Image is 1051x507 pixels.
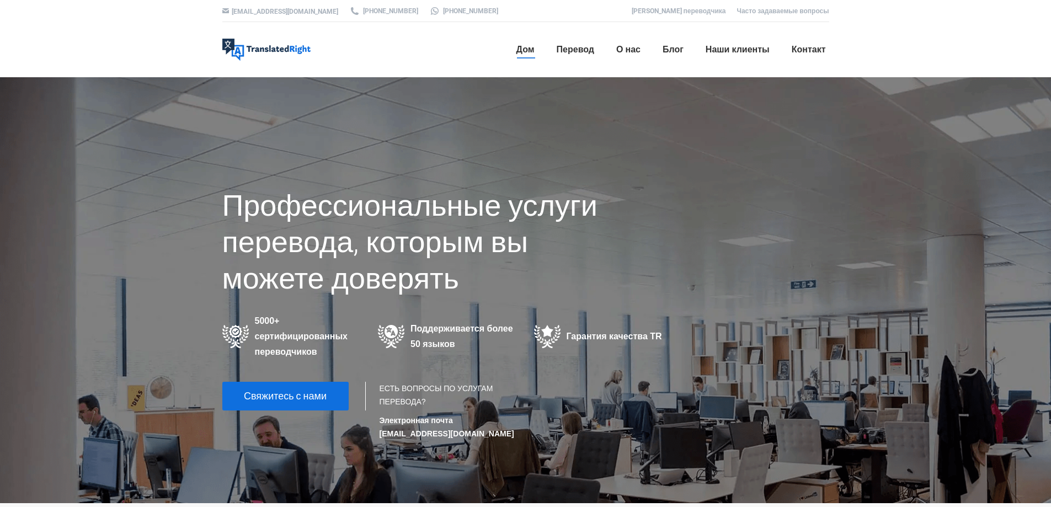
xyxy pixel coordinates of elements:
font: Свяжитесь с нами [244,390,327,402]
a: Перевод [553,32,597,67]
font: Дом [516,44,535,55]
a: Часто задаваемые вопросы [737,7,829,15]
font: Гарантия качества TR [567,332,662,341]
font: Электронная почта [EMAIL_ADDRESS][DOMAIN_NAME] [380,416,514,438]
a: [PERSON_NAME] переводчика [632,7,726,15]
a: О нас [613,32,644,67]
a: Наши клиенты [702,32,773,67]
font: Перевод [557,44,594,55]
font: ЕСТЬ ВОПРОСЫ ПО УСЛУГАМ ПЕРЕВОДА? [380,384,493,406]
font: Наши клиенты [706,44,770,55]
font: О нас [616,44,641,55]
a: [EMAIL_ADDRESS][DOMAIN_NAME] [232,8,338,15]
font: Блог [663,44,684,55]
img: Профессиональные сертифицированные переводчики, предоставляющие услуги перевода в различных отрас... [222,325,249,348]
img: Перевод справа [222,39,311,61]
a: Дом [513,32,538,67]
a: [PHONE_NUMBER] [429,6,498,16]
font: [PHONE_NUMBER] [443,7,498,15]
font: Контакт [792,44,826,55]
a: Свяжитесь с нами [222,382,349,410]
font: 5000+ сертифицированных переводчиков [255,316,348,356]
font: [PHONE_NUMBER] [363,7,418,15]
a: Контакт [788,32,829,67]
font: Поддерживается более 50 языков [410,324,513,349]
font: Профессиональные услуги перевода, которым вы можете доверять [222,188,597,296]
a: [PHONE_NUMBER] [349,6,418,16]
a: Блог [659,32,687,67]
